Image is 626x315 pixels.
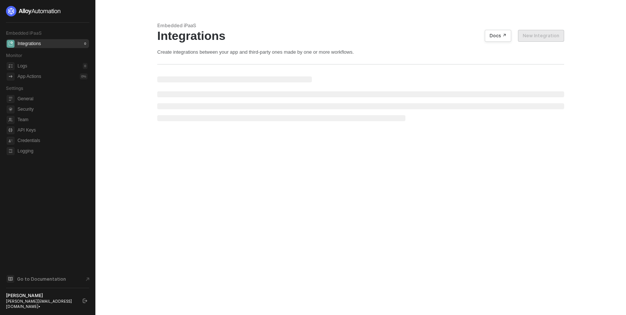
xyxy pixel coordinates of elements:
[83,63,88,69] div: 0
[6,30,42,36] span: Embedded iPaaS
[18,147,88,155] span: Logging
[84,275,91,283] span: document-arrow
[18,94,88,103] span: General
[6,299,76,309] div: [PERSON_NAME][EMAIL_ADDRESS][DOMAIN_NAME] •
[7,40,15,48] span: integrations
[518,30,564,42] button: New Integration
[83,41,88,47] div: 0
[7,137,15,145] span: credentials
[18,115,88,124] span: Team
[6,6,61,16] img: logo
[7,275,14,283] span: documentation
[157,49,564,55] div: Create integrations between your app and third-party ones made by one or more workflows.
[6,85,23,91] span: Settings
[18,63,27,69] div: Logs
[7,73,15,81] span: icon-app-actions
[7,95,15,103] span: general
[6,53,22,58] span: Monitor
[18,41,41,47] div: Integrations
[7,147,15,155] span: logging
[7,126,15,134] span: api-key
[157,29,564,43] div: Integrations
[18,136,88,145] span: Credentials
[7,62,15,70] span: icon-logs
[485,30,511,42] button: Docs ↗
[6,274,89,283] a: Knowledge Base
[6,293,76,299] div: [PERSON_NAME]
[490,33,506,39] div: Docs ↗
[83,299,87,303] span: logout
[17,276,66,282] span: Go to Documentation
[7,116,15,124] span: team
[18,105,88,114] span: Security
[6,6,89,16] a: logo
[18,126,88,135] span: API Keys
[80,73,88,79] div: 0 %
[7,105,15,113] span: security
[18,73,41,80] div: App Actions
[157,22,564,29] div: Embedded iPaaS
